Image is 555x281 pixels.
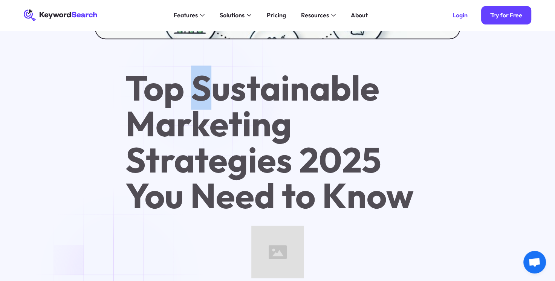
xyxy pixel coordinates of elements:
[351,11,368,20] div: About
[490,11,522,19] div: Try for Free
[453,11,468,19] div: Login
[523,251,546,273] div: Open chat
[443,6,476,24] a: Login
[262,9,290,21] a: Pricing
[266,11,286,20] div: Pricing
[220,11,245,20] div: Solutions
[346,9,372,21] a: About
[174,11,198,20] div: Features
[301,11,329,20] div: Resources
[481,6,531,24] a: Try for Free
[251,226,304,278] img: Futuristic sustainable marketing landscape
[125,70,430,214] h1: Top Sustainable Marketing Strategies 2025 You Need to Know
